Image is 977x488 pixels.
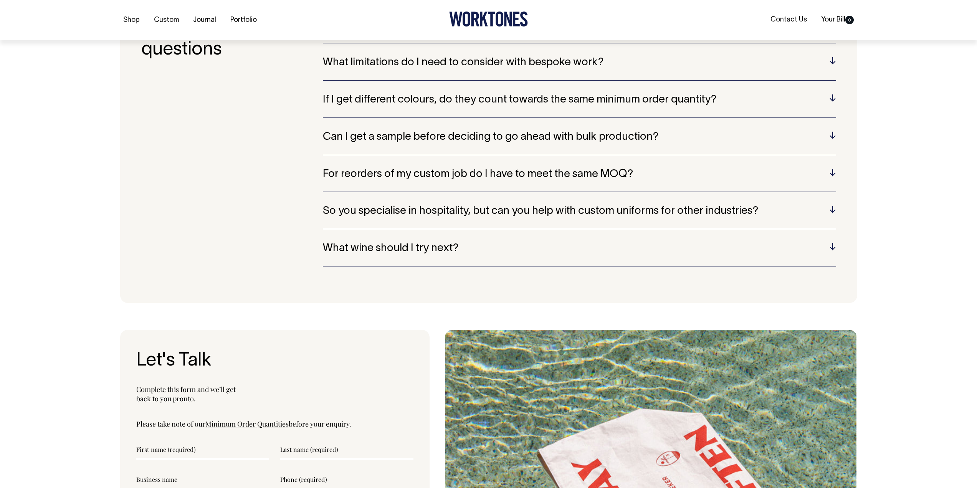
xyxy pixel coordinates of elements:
[323,131,836,143] h5: Can I get a sample before deciding to go ahead with bulk production?
[136,385,413,403] p: Complete this form and we’ll get back to you pronto.
[323,243,836,255] h5: What wine should I try next?
[151,14,182,26] a: Custom
[280,440,413,459] input: Last name (required)
[136,440,269,459] input: First name (required)
[205,419,289,428] a: Minimum Order Quantities
[323,57,836,69] h5: What limitations do I need to consider with bespoke work?
[323,94,836,106] h5: If I get different colours, do they count towards the same minimum order quantity?
[845,16,854,24] span: 0
[141,20,323,280] h3: Frequently asked questions
[323,205,836,217] h5: So you specialise in hospitality, but can you help with custom uniforms for other industries?
[323,169,836,180] h5: For reorders of my custom job do I have to meet the same MOQ?
[190,14,219,26] a: Journal
[120,14,143,26] a: Shop
[767,13,810,26] a: Contact Us
[136,419,413,428] p: Please take note of our before your enquiry.
[818,13,857,26] a: Your Bill0
[227,14,260,26] a: Portfolio
[136,351,413,371] h3: Let's Talk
